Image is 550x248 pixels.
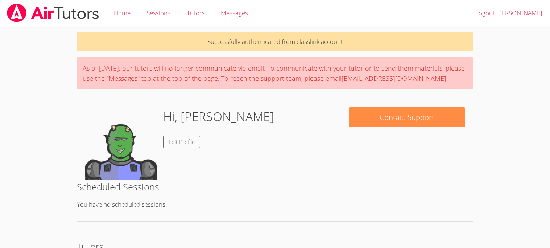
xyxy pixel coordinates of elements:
[221,9,248,17] span: Messages
[77,199,473,210] p: You have no scheduled sessions
[85,107,157,180] img: default.png
[163,107,274,126] h1: Hi, [PERSON_NAME]
[6,4,100,22] img: airtutors_banner-c4298cdbf04f3fff15de1276eac7730deb9818008684d7c2e4769d2f7ddbe033.png
[349,107,465,127] button: Contact Support
[77,57,473,89] div: As of [DATE], our tutors will no longer communicate via email. To communicate with your tutor or ...
[77,180,473,194] h2: Scheduled Sessions
[163,136,200,148] a: Edit Profile
[77,32,473,51] p: Successfully authenticated from classlink account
